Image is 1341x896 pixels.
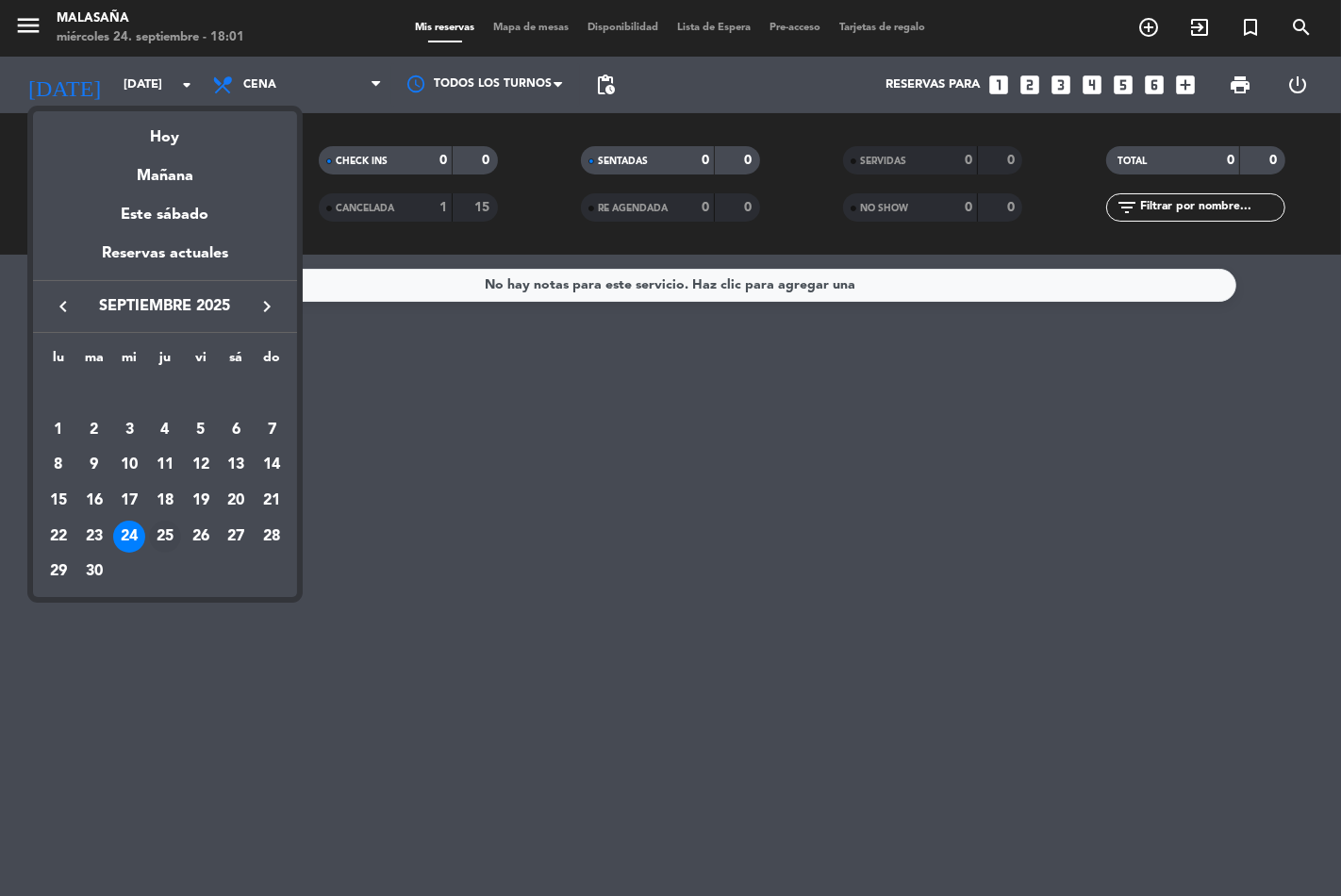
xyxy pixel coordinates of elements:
[113,449,145,481] div: 10
[185,414,217,446] div: 5
[42,449,74,481] div: 8
[220,414,252,446] div: 6
[254,448,290,484] td: 14 de septiembre de 2025
[78,414,110,446] div: 2
[42,414,74,446] div: 1
[42,556,74,588] div: 29
[33,150,297,189] div: Mañana
[254,519,290,555] td: 28 de septiembre de 2025
[46,294,80,319] button: keyboard_arrow_left
[183,519,219,555] td: 26 de septiembre de 2025
[147,519,183,555] td: 25 de septiembre de 2025
[76,412,112,448] td: 2 de septiembre de 2025
[76,555,112,590] td: 30 de septiembre de 2025
[219,483,255,519] td: 20 de septiembre de 2025
[111,347,147,376] th: miércoles
[42,485,74,517] div: 15
[33,111,297,150] div: Hoy
[149,414,181,446] div: 4
[76,519,112,555] td: 23 de septiembre de 2025
[41,347,76,376] th: lunes
[250,294,284,319] button: keyboard_arrow_right
[147,347,183,376] th: jueves
[111,483,147,519] td: 17 de septiembre de 2025
[41,376,290,412] td: SEP.
[256,521,288,553] div: 28
[183,448,219,484] td: 12 de septiembre de 2025
[113,485,145,517] div: 17
[76,448,112,484] td: 9 de septiembre de 2025
[41,555,76,590] td: 29 de septiembre de 2025
[183,347,219,376] th: viernes
[41,448,76,484] td: 8 de septiembre de 2025
[220,449,252,481] div: 13
[256,449,288,481] div: 14
[111,519,147,555] td: 24 de septiembre de 2025
[76,483,112,519] td: 16 de septiembre de 2025
[76,347,112,376] th: martes
[220,521,252,553] div: 27
[256,295,278,318] i: keyboard_arrow_right
[78,556,110,588] div: 30
[256,414,288,446] div: 7
[52,295,74,318] i: keyboard_arrow_left
[41,483,76,519] td: 15 de septiembre de 2025
[185,485,217,517] div: 19
[113,521,145,553] div: 24
[220,485,252,517] div: 20
[149,449,181,481] div: 11
[33,189,297,241] div: Este sábado
[33,241,297,280] div: Reservas actuales
[149,485,181,517] div: 18
[254,412,290,448] td: 7 de septiembre de 2025
[256,485,288,517] div: 21
[219,412,255,448] td: 6 de septiembre de 2025
[183,412,219,448] td: 5 de septiembre de 2025
[183,483,219,519] td: 19 de septiembre de 2025
[219,448,255,484] td: 13 de septiembre de 2025
[147,448,183,484] td: 11 de septiembre de 2025
[113,414,145,446] div: 3
[78,485,110,517] div: 16
[78,521,110,553] div: 23
[147,483,183,519] td: 18 de septiembre de 2025
[219,347,255,376] th: sábado
[254,347,290,376] th: domingo
[80,294,250,319] span: septiembre 2025
[185,449,217,481] div: 12
[41,412,76,448] td: 1 de septiembre de 2025
[185,521,217,553] div: 26
[41,519,76,555] td: 22 de septiembre de 2025
[147,412,183,448] td: 4 de septiembre de 2025
[149,521,181,553] div: 25
[219,519,255,555] td: 27 de septiembre de 2025
[111,448,147,484] td: 10 de septiembre de 2025
[111,412,147,448] td: 3 de septiembre de 2025
[78,449,110,481] div: 9
[42,521,74,553] div: 22
[254,483,290,519] td: 21 de septiembre de 2025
